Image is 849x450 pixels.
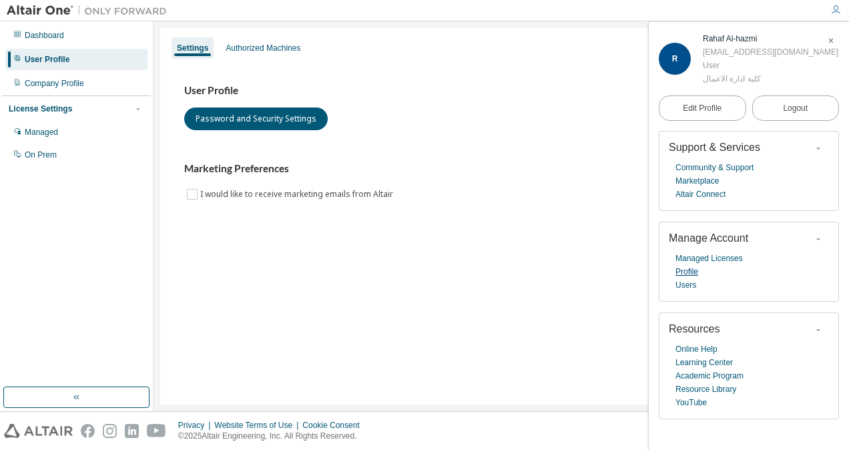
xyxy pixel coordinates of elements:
div: [EMAIL_ADDRESS][DOMAIN_NAME] [703,45,838,59]
h3: Marketing Preferences [184,162,818,176]
a: Marketplace [675,174,719,188]
div: Cookie Consent [302,420,367,431]
img: altair_logo.svg [4,424,73,438]
div: License Settings [9,103,72,114]
div: Privacy [178,420,214,431]
a: Users [675,278,696,292]
span: Manage Account [669,232,748,244]
img: instagram.svg [103,424,117,438]
span: Resources [669,323,720,334]
h3: User Profile [184,84,818,97]
img: youtube.svg [147,424,166,438]
a: Managed Licenses [675,252,743,265]
a: Resource Library [675,383,736,396]
div: Managed [25,127,58,138]
a: Profile [675,265,698,278]
div: User Profile [25,54,69,65]
div: Website Terms of Use [214,420,302,431]
a: Academic Program [675,369,744,383]
a: YouTube [675,396,707,409]
div: Settings [177,43,208,53]
a: Community & Support [675,161,754,174]
a: Learning Center [675,356,733,369]
button: Password and Security Settings [184,107,328,130]
button: Logout [752,95,840,121]
div: Authorized Machines [226,43,300,53]
img: facebook.svg [81,424,95,438]
a: Online Help [675,343,718,356]
p: © 2025 Altair Engineering, Inc. All Rights Reserved. [178,431,368,442]
span: Edit Profile [683,103,722,114]
span: Support & Services [669,142,760,153]
div: Company Profile [25,78,84,89]
span: Logout [783,101,808,115]
img: linkedin.svg [125,424,139,438]
div: On Prem [25,150,57,160]
a: Altair Connect [675,188,726,201]
div: Dashboard [25,30,64,41]
img: Altair One [7,4,174,17]
label: I would like to receive marketing emails from Altair [200,186,396,202]
div: User [703,59,838,72]
div: كلية ادارة الاعمال [703,72,838,85]
div: Rahaf Al-hazmi [703,32,838,45]
a: Edit Profile [659,95,746,121]
span: R [672,54,678,63]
